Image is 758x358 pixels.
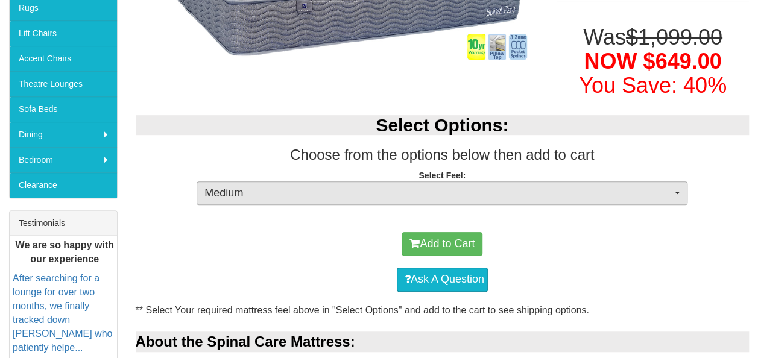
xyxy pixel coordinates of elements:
div: About the Spinal Care Mattress: [136,331,750,352]
b: We are so happy with our experience [16,240,114,264]
del: $1,099.00 [626,25,722,49]
a: Theatre Lounges [10,71,117,96]
a: After searching for a lounge for over two months, we finally tracked down [PERSON_NAME] who patie... [13,274,112,353]
span: Medium [204,186,672,201]
a: Dining [10,122,117,147]
h3: Choose from the options below then add to cart [136,147,750,163]
a: Bedroom [10,147,117,172]
a: Accent Chairs [10,46,117,71]
b: Select Options: [376,115,508,135]
a: Lift Chairs [10,20,117,46]
a: Clearance [10,172,117,198]
h1: Was [557,25,749,97]
strong: Select Feel: [418,171,466,180]
button: Medium [197,181,687,206]
span: NOW $649.00 [584,49,721,74]
a: Ask A Question [397,268,488,292]
font: You Save: 40% [579,73,727,98]
a: Sofa Beds [10,96,117,122]
button: Add to Cart [402,232,482,256]
div: Testimonials [10,211,117,236]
